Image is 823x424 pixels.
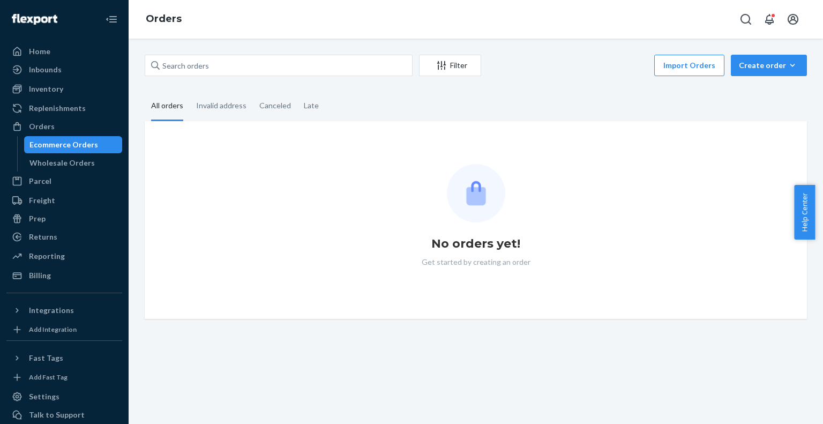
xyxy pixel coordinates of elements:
div: Invalid address [196,92,246,120]
div: Integrations [29,305,74,316]
h1: No orders yet! [431,235,520,252]
button: Help Center [794,185,815,240]
div: Filter [420,60,481,71]
button: Filter [419,55,481,76]
div: Ecommerce Orders [29,139,98,150]
button: Fast Tags [6,349,122,367]
a: Wholesale Orders [24,154,123,172]
a: Add Integration [6,323,122,336]
a: Reporting [6,248,122,265]
button: Import Orders [654,55,724,76]
img: Flexport logo [12,14,57,25]
div: Wholesale Orders [29,158,95,168]
div: Create order [739,60,799,71]
a: Parcel [6,173,122,190]
div: Fast Tags [29,353,63,363]
img: Empty list [447,164,505,222]
div: Prep [29,213,46,224]
div: Orders [29,121,55,132]
a: Inbounds [6,61,122,78]
div: Add Fast Tag [29,373,68,382]
a: Replenishments [6,100,122,117]
div: Talk to Support [29,410,85,420]
a: Freight [6,192,122,209]
button: Open Search Box [735,9,757,30]
div: Home [29,46,50,57]
div: Settings [29,391,59,402]
div: Returns [29,232,57,242]
a: Billing [6,267,122,284]
ol: breadcrumbs [137,4,190,35]
a: Inventory [6,80,122,98]
a: Orders [146,13,182,25]
div: Replenishments [29,103,86,114]
a: Home [6,43,122,60]
div: Add Integration [29,325,77,334]
p: Get started by creating an order [422,257,530,267]
button: Close Navigation [101,9,122,30]
a: Talk to Support [6,406,122,423]
div: Billing [29,270,51,281]
a: Ecommerce Orders [24,136,123,153]
a: Prep [6,210,122,227]
button: Create order [731,55,807,76]
div: Late [304,92,319,120]
div: Reporting [29,251,65,262]
button: Open notifications [759,9,780,30]
button: Open account menu [782,9,804,30]
a: Orders [6,118,122,135]
div: Freight [29,195,55,206]
input: Search orders [145,55,413,76]
button: Integrations [6,302,122,319]
a: Returns [6,228,122,246]
a: Settings [6,388,122,405]
a: Add Fast Tag [6,371,122,384]
div: Inbounds [29,64,62,75]
div: All orders [151,92,183,121]
div: Inventory [29,84,63,94]
div: Parcel [29,176,51,187]
div: Canceled [259,92,291,120]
